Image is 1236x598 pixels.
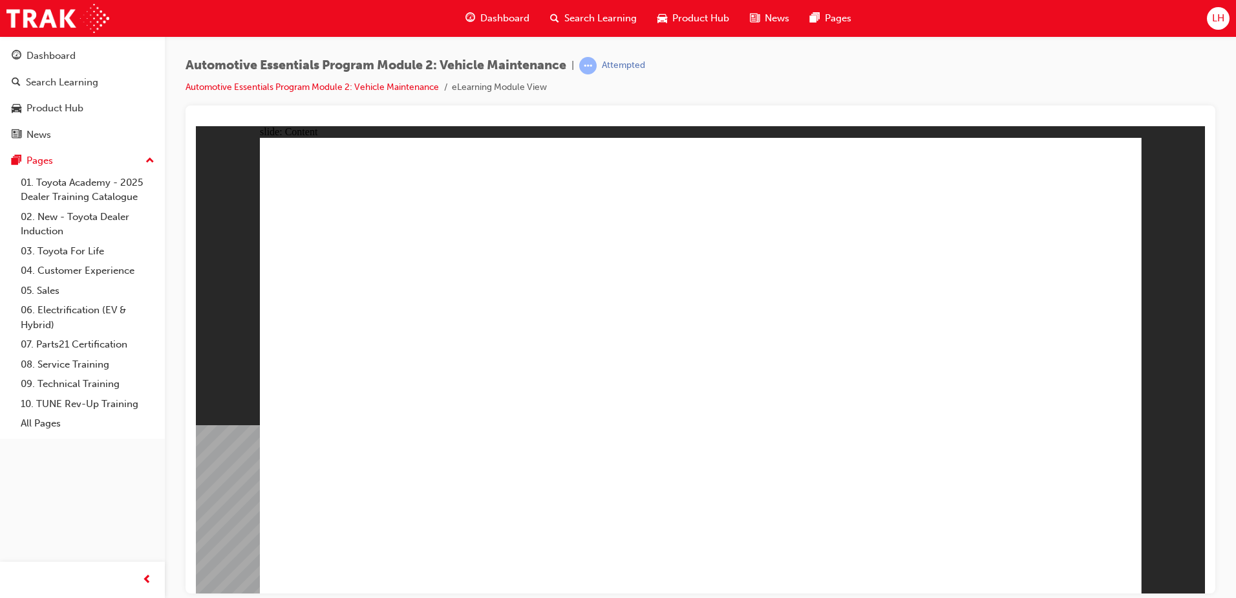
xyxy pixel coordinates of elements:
[16,335,160,355] a: 07. Parts21 Certification
[5,123,160,147] a: News
[5,71,160,94] a: Search Learning
[26,75,98,90] div: Search Learning
[16,300,160,335] a: 06. Electrification (EV & Hybrid)
[672,11,729,26] span: Product Hub
[5,44,160,68] a: Dashboard
[750,10,760,27] span: news-icon
[12,50,21,62] span: guage-icon
[1212,11,1224,26] span: LH
[16,414,160,434] a: All Pages
[16,355,160,375] a: 08. Service Training
[765,11,789,26] span: News
[465,10,475,27] span: guage-icon
[142,572,152,588] span: prev-icon
[550,10,559,27] span: search-icon
[145,153,154,170] span: up-icon
[27,101,83,116] div: Product Hub
[16,207,160,241] a: 02. New - Toyota Dealer Induction
[27,153,53,168] div: Pages
[810,10,820,27] span: pages-icon
[5,149,160,173] button: Pages
[647,5,740,32] a: car-iconProduct Hub
[16,281,160,301] a: 05. Sales
[571,58,574,73] span: |
[6,4,109,33] img: Trak
[16,261,160,281] a: 04. Customer Experience
[12,129,21,141] span: news-icon
[5,96,160,120] a: Product Hub
[12,77,21,89] span: search-icon
[27,49,76,63] div: Dashboard
[16,173,160,207] a: 01. Toyota Academy - 2025 Dealer Training Catalogue
[825,11,851,26] span: Pages
[602,60,645,72] div: Attempted
[455,5,540,32] a: guage-iconDashboard
[12,155,21,167] span: pages-icon
[5,41,160,149] button: DashboardSearch LearningProduct HubNews
[480,11,529,26] span: Dashboard
[564,11,637,26] span: Search Learning
[800,5,862,32] a: pages-iconPages
[27,127,51,142] div: News
[579,57,597,74] span: learningRecordVerb_ATTEMPT-icon
[657,10,667,27] span: car-icon
[740,5,800,32] a: news-iconNews
[540,5,647,32] a: search-iconSearch Learning
[16,241,160,261] a: 03. Toyota For Life
[452,80,547,95] li: eLearning Module View
[12,103,21,115] span: car-icon
[186,82,439,93] a: Automotive Essentials Program Module 2: Vehicle Maintenance
[186,58,566,73] span: Automotive Essentials Program Module 2: Vehicle Maintenance
[16,374,160,394] a: 09. Technical Training
[16,394,160,414] a: 10. TUNE Rev-Up Training
[1207,7,1230,30] button: LH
